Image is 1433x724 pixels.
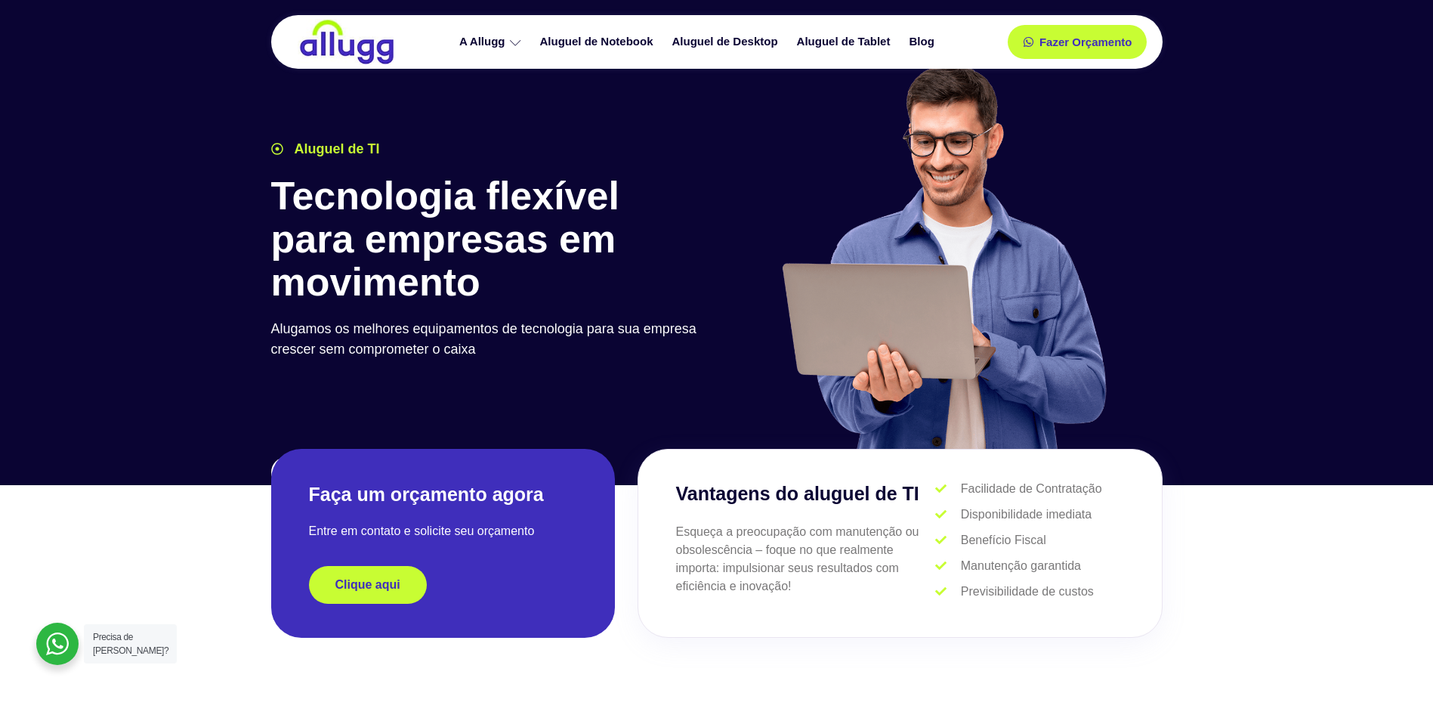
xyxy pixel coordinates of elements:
span: Aluguel de TI [291,139,380,159]
span: Manutenção garantida [957,557,1081,575]
span: Fazer Orçamento [1039,36,1132,48]
a: Aluguel de Notebook [533,29,665,55]
span: Disponibilidade imediata [957,506,1092,524]
p: Entre em contato e solicite seu orçamento [309,522,577,540]
a: Aluguel de Tablet [789,29,902,55]
p: Alugamos os melhores equipamentos de tecnologia para sua empresa crescer sem comprometer o caixa [271,319,709,360]
p: Esqueça a preocupação com manutenção ou obsolescência – foque no que realmente importa: impulsion... [676,523,936,596]
a: Fazer Orçamento [1008,25,1147,59]
a: Clique aqui [309,566,427,604]
a: Aluguel de Desktop [665,29,789,55]
h3: Vantagens do aluguel de TI [676,480,936,509]
span: Clique aqui [335,579,400,591]
span: Previsibilidade de custos [957,583,1094,601]
img: locação de TI é Allugg [298,19,396,65]
img: aluguel de ti para startups [777,63,1110,449]
h1: Tecnologia flexível para empresas em movimento [271,175,709,305]
a: Blog [901,29,945,55]
iframe: Chat Widget [1357,651,1433,724]
span: Precisa de [PERSON_NAME]? [93,632,168,656]
span: Facilidade de Contratação [957,480,1102,498]
a: A Allugg [452,29,533,55]
span: Benefício Fiscal [957,531,1046,549]
h2: Faça um orçamento agora [309,482,577,507]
